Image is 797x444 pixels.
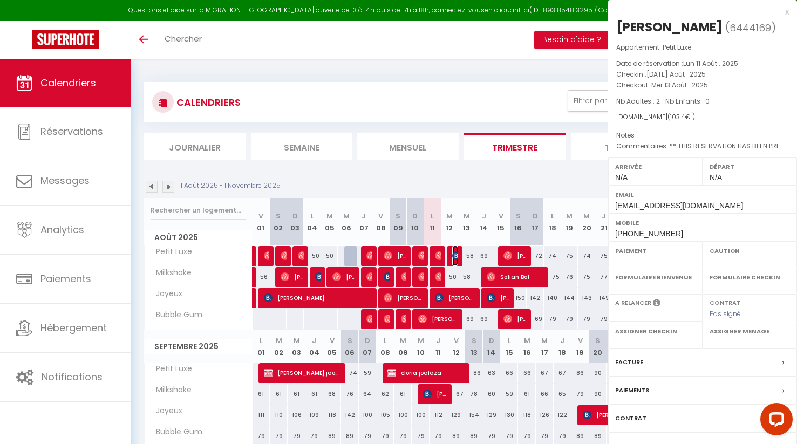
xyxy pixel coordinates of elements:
span: Nb Adultes : 2 - [616,97,710,106]
i: Sélectionner OUI si vous souhaiter envoyer les séquences de messages post-checkout [653,298,660,310]
span: ( ) [725,20,776,35]
label: Facture [615,357,643,368]
span: ( € ) [667,112,695,121]
label: Contrat [710,298,741,305]
label: Assigner Checkin [615,326,696,337]
p: Commentaires : [616,141,789,152]
span: [EMAIL_ADDRESS][DOMAIN_NAME] [615,201,743,210]
div: [PERSON_NAME] [616,18,723,36]
span: 6444169 [730,21,771,35]
span: [PHONE_NUMBER] [615,229,683,238]
iframe: LiveChat chat widget [752,399,797,444]
span: - [638,131,642,140]
div: x [608,5,789,18]
label: Assigner Menage [710,326,790,337]
p: Notes : [616,130,789,141]
label: Paiements [615,385,649,396]
span: Petit Luxe [663,43,691,52]
label: Contrat [615,413,646,424]
label: Mobile [615,217,790,228]
label: Départ [710,161,790,172]
span: Lun 11 Août . 2025 [683,59,738,68]
p: Date de réservation : [616,58,789,69]
p: Checkin : [616,69,789,80]
label: Formulaire Bienvenue [615,272,696,283]
label: Arrivée [615,161,696,172]
span: 103.4 [670,112,685,121]
label: A relancer [615,298,651,308]
label: Email [615,189,790,200]
p: Checkout : [616,80,789,91]
label: Paiement [615,245,696,256]
span: N/A [615,173,628,182]
label: Formulaire Checkin [710,272,790,283]
span: Pas signé [710,309,741,318]
p: Appartement : [616,42,789,53]
span: Mer 13 Août . 2025 [651,80,708,90]
span: Nb Enfants : 0 [665,97,710,106]
div: [DOMAIN_NAME] [616,112,789,122]
label: Caution [710,245,790,256]
span: [DATE] Août . 2025 [646,70,706,79]
span: N/A [710,173,722,182]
